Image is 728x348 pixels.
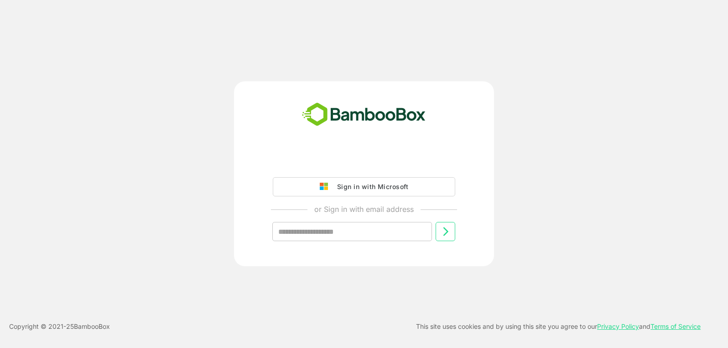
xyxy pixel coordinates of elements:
[650,322,701,330] a: Terms of Service
[416,321,701,332] p: This site uses cookies and by using this site you agree to our and
[297,100,431,130] img: bamboobox
[333,181,408,193] div: Sign in with Microsoft
[597,322,639,330] a: Privacy Policy
[314,204,414,215] p: or Sign in with email address
[9,321,110,332] p: Copyright © 2021- 25 BambooBox
[320,183,333,191] img: google
[273,177,455,196] button: Sign in with Microsoft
